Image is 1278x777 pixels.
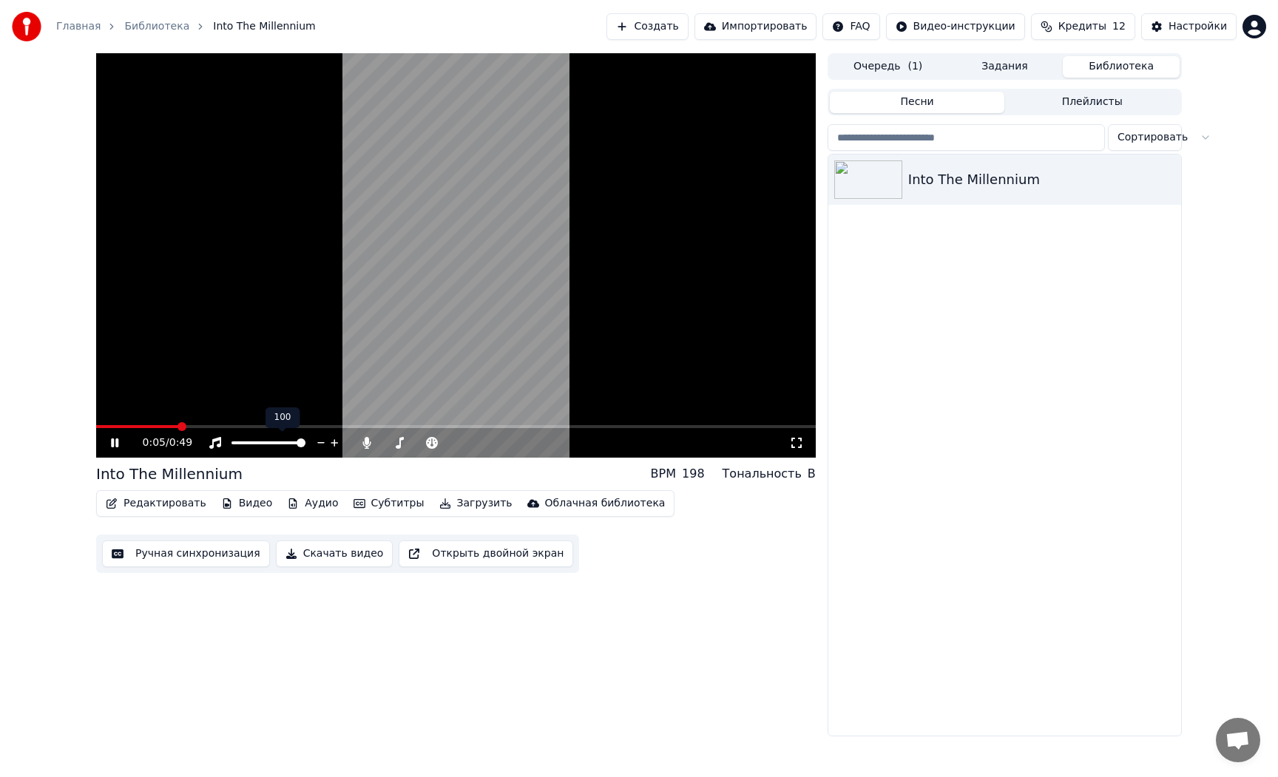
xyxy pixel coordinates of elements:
[102,540,270,567] button: Ручная синхронизация
[213,19,316,34] span: Into The Millennium
[1058,19,1106,34] span: Кредиты
[886,13,1025,40] button: Видео-инструкции
[1169,19,1227,34] div: Настройки
[723,465,802,483] div: Тональность
[169,435,192,450] span: 0:49
[56,19,316,34] nav: breadcrumb
[12,12,41,41] img: youka
[143,435,166,450] span: 0:05
[215,493,279,514] button: Видео
[124,19,189,34] a: Библиотека
[1216,718,1260,762] a: Открытый чат
[1141,13,1237,40] button: Настройки
[947,56,1064,78] button: Задания
[830,92,1005,113] button: Песни
[96,464,243,484] div: Into The Millennium
[433,493,518,514] button: Загрузить
[830,56,947,78] button: Очередь
[822,13,879,40] button: FAQ
[348,493,430,514] button: Субтитры
[651,465,676,483] div: BPM
[682,465,705,483] div: 198
[1063,56,1180,78] button: Библиотека
[281,493,344,514] button: Аудио
[694,13,817,40] button: Импортировать
[266,407,300,428] div: 100
[545,496,666,511] div: Облачная библиотека
[1004,92,1180,113] button: Плейлисты
[606,13,688,40] button: Создать
[808,465,816,483] div: B
[399,540,573,567] button: Открыть двойной экран
[100,493,212,514] button: Редактировать
[1031,13,1135,40] button: Кредиты12
[1118,130,1188,145] span: Сортировать
[907,59,922,74] span: ( 1 )
[276,540,393,567] button: Скачать видео
[1112,19,1126,34] span: 12
[56,19,101,34] a: Главная
[908,169,1175,190] div: Into The Millennium
[143,435,178,450] div: /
